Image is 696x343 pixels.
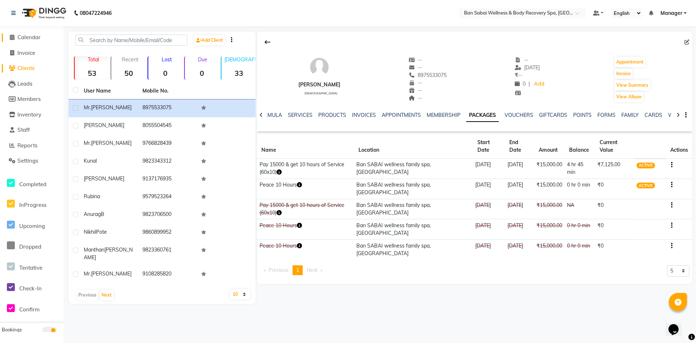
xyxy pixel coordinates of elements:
span: InProgress [19,201,46,208]
td: Peace 10 Hours [257,240,354,260]
span: Completed [19,181,46,188]
td: [DATE] [505,199,534,219]
td: 9766828439 [138,135,197,153]
td: Ban SABAI wellness family spa, [GEOGRAPHIC_DATA] [354,240,473,260]
button: Invoice [614,69,633,79]
th: Name [257,134,354,159]
td: 9823706500 [138,206,197,224]
img: logo [18,3,68,23]
td: 9823343312 [138,153,197,171]
div: [PERSON_NAME] [298,81,340,89]
strong: 50 [111,69,146,78]
td: 0 hr 0 min [565,240,595,260]
span: Reports [17,142,37,149]
a: Add [533,79,546,89]
span: Anurag [84,211,101,217]
td: ₹15,000.00 [534,179,565,199]
a: Members [2,95,62,103]
span: Manthan [84,246,104,253]
span: -- [409,79,422,86]
th: Location [354,134,473,159]
iframe: chat widget [666,314,689,336]
td: ₹0 [595,179,634,199]
span: Next [307,267,318,273]
span: Pote [96,229,107,235]
th: End Date [505,134,534,159]
td: Peace 10 Hours [257,219,354,240]
td: ₹0 [595,240,634,260]
span: | [529,80,530,88]
span: 1 [296,267,299,273]
span: -- [515,57,529,63]
td: 9137176935 [138,171,197,188]
a: WALLET [668,112,689,118]
span: Settings [17,157,38,164]
td: ₹15,000.00 [534,159,565,179]
span: Manager [660,9,682,17]
a: POINTS [573,112,592,118]
span: Upcoming [19,222,45,229]
div: Back to Client [260,35,275,49]
span: Rubina [84,193,100,200]
a: INVOICES [352,112,376,118]
span: ACTIVE [637,183,655,188]
a: VOUCHERS [505,112,533,118]
a: Calendar [2,33,62,42]
strong: 0 [185,69,219,78]
th: User Name [79,83,138,99]
button: View Album [614,92,643,102]
a: FAMILY [621,112,639,118]
span: B [101,211,104,217]
td: 9823360761 [138,242,197,266]
span: CONSUMED [637,243,663,249]
td: 8975533075 [138,99,197,117]
td: ₹15,000.00 [534,199,565,219]
th: Balance [565,134,595,159]
p: Total [78,56,109,63]
span: Tentative [19,264,42,271]
p: Recent [114,56,146,63]
a: Settings [2,157,62,165]
strong: 53 [75,69,109,78]
span: Members [17,95,41,102]
td: Ban SABAI wellness family spa, [GEOGRAPHIC_DATA] [354,159,473,179]
td: ₹0 [595,219,634,240]
span: -- [409,57,422,63]
span: Clients [17,65,34,72]
td: ₹15,000.00 [534,240,565,260]
td: [DATE] [505,179,534,199]
td: 9860899952 [138,224,197,242]
td: ₹7,125.00 [595,159,634,179]
span: Mr. [84,270,91,277]
span: [PERSON_NAME] [84,175,124,182]
a: Reports [2,142,62,150]
span: CANCELLED [637,203,664,209]
button: View Summary [614,80,650,90]
span: Invoice [17,49,35,56]
a: APPOINTMENTS [382,112,421,118]
span: 8975533075 [409,72,447,78]
button: Next [100,290,113,300]
span: Previous [269,267,289,273]
span: [PERSON_NAME] [91,270,132,277]
a: SERVICES [288,112,312,118]
td: Pay 15000 & get 10 hours of Service (60x10) [257,199,354,219]
td: 0 hr 0 min [565,179,595,199]
span: -- [409,95,422,101]
p: Lost [151,56,183,63]
td: ₹0 [595,199,634,219]
a: Clients [2,64,62,73]
span: Inventory [17,111,41,118]
img: avatar [308,56,330,78]
span: Calendar [17,34,41,41]
span: Mr. [84,140,91,146]
span: 0 [515,81,526,87]
td: 4 hr 45 min [565,159,595,179]
th: Current Value [595,134,634,159]
td: Ban SABAI wellness family spa, [GEOGRAPHIC_DATA] [354,179,473,199]
span: Staff [17,126,30,133]
span: Nikhil [84,229,96,235]
td: 9579523264 [138,188,197,206]
th: Mobile No. [138,83,197,99]
a: Leads [2,80,62,88]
